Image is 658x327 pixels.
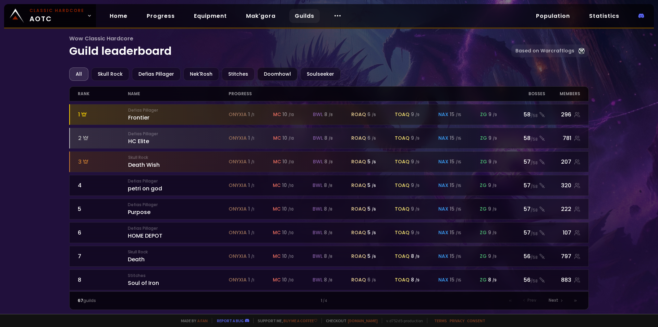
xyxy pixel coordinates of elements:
[29,8,84,24] span: AOTC
[251,160,254,165] small: / 1
[128,225,228,231] small: Defias Pillager
[584,9,625,23] a: Statistics
[438,276,448,284] span: nax
[367,135,376,142] div: 6
[300,67,341,81] div: Soulseeker
[367,158,376,165] div: 5
[321,318,378,323] span: Checkout
[289,112,294,117] small: / 10
[324,253,332,260] div: 8
[395,276,410,284] span: toaq
[128,154,229,169] div: Death Wish
[505,134,545,142] div: 58
[492,183,497,188] small: / 9
[415,160,419,165] small: / 9
[488,182,497,189] div: 9
[273,253,281,260] span: mc
[273,229,281,236] span: mc
[248,205,254,213] div: 1
[372,278,376,283] small: / 6
[282,158,294,165] div: 10
[545,181,581,190] div: 320
[324,182,332,189] div: 8
[282,276,294,284] div: 10
[545,87,581,101] div: members
[545,228,581,237] div: 107
[411,111,419,118] div: 9
[289,9,320,23] a: Guilds
[505,87,545,101] div: Bosses
[128,273,228,287] div: Soul of Iron
[511,45,589,57] a: Based on Warcraftlogs
[351,253,366,260] span: roaq
[177,318,208,323] span: Made by
[324,158,333,165] div: 8
[480,276,487,284] span: zg
[480,205,487,213] span: zg
[395,111,410,118] span: toaq
[128,107,229,113] small: Defias Pillager
[351,276,366,284] span: roaq
[351,111,366,118] span: roaq
[395,135,410,142] span: toaq
[273,135,281,142] span: mc
[188,9,232,23] a: Equipment
[545,134,581,142] div: 781
[288,230,294,236] small: / 10
[248,229,254,236] div: 1
[328,278,332,283] small: / 8
[450,253,461,260] div: 15
[480,229,487,236] span: zg
[229,87,505,101] div: progress
[324,111,333,118] div: 8
[438,182,448,189] span: nax
[78,298,83,303] span: 67
[367,182,376,189] div: 5
[229,111,247,118] span: onyxia
[248,276,254,284] div: 1
[78,158,129,166] div: 3
[531,278,538,284] small: / 58
[411,229,419,236] div: 9
[450,318,464,323] a: Privacy
[488,158,497,165] div: 9
[313,158,323,165] span: bwl
[141,9,180,23] a: Progress
[222,67,255,81] div: Stitches
[69,67,88,81] div: All
[480,111,487,118] span: zg
[456,254,461,259] small: / 15
[251,254,254,259] small: / 1
[128,131,229,137] small: Defias Pillager
[434,318,447,323] a: Terms
[438,135,448,142] span: nax
[273,205,281,213] span: mc
[411,253,419,260] div: 8
[438,158,448,165] span: nax
[69,222,589,243] a: 6Defias PillagerHOME DEPOTonyxia 1 /1mc 10 /10bwl 8 /8roaq 5 /6toaq 9 /9nax 15 /15zg 9 /957/58107
[531,184,538,190] small: / 58
[78,276,128,284] div: 8
[229,229,247,236] span: onyxia
[415,230,419,236] small: / 9
[128,273,228,279] small: Stitches
[505,158,545,166] div: 57
[69,199,589,219] a: 5Defias PillagerPurposeonyxia 1 /1mc 10 /10bwl 8 /8roaq 5 /6toaq 9 /9nax 15 /15zg 9 /957/58222
[128,249,228,255] small: Skull Rock
[69,34,512,43] span: Wow Classic Hardcore
[313,111,323,118] span: bwl
[531,231,538,237] small: / 58
[288,254,294,259] small: / 10
[248,158,254,165] div: 1
[367,205,376,213] div: 5
[78,252,128,261] div: 7
[415,278,419,283] small: / 9
[395,229,410,236] span: toaq
[450,111,461,118] div: 15
[78,228,128,237] div: 6
[329,112,333,117] small: / 8
[450,158,461,165] div: 15
[128,178,228,193] div: petri on god
[351,135,366,142] span: roaq
[229,135,247,142] span: onyxia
